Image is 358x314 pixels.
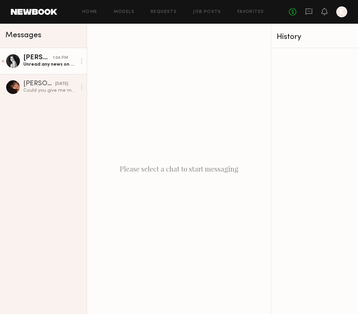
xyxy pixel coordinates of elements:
div: History [277,33,353,41]
a: Home [82,10,98,14]
a: Job Posts [193,10,221,14]
span: Messages [5,31,41,39]
a: Requests [151,10,177,14]
div: [PERSON_NAME] [23,81,55,87]
a: Favorites [237,10,264,14]
div: Please select a chat to start messaging [87,24,271,314]
div: [DATE] [55,81,68,87]
div: Could you give me more information about the work? Location, rate, what will the mood be like? Wi... [23,87,77,94]
a: K [336,6,347,17]
div: [PERSON_NAME] [23,54,53,61]
a: Models [114,10,134,14]
div: Unread: any news on which day it will be? [23,61,77,68]
div: 1:08 PM [53,55,68,61]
